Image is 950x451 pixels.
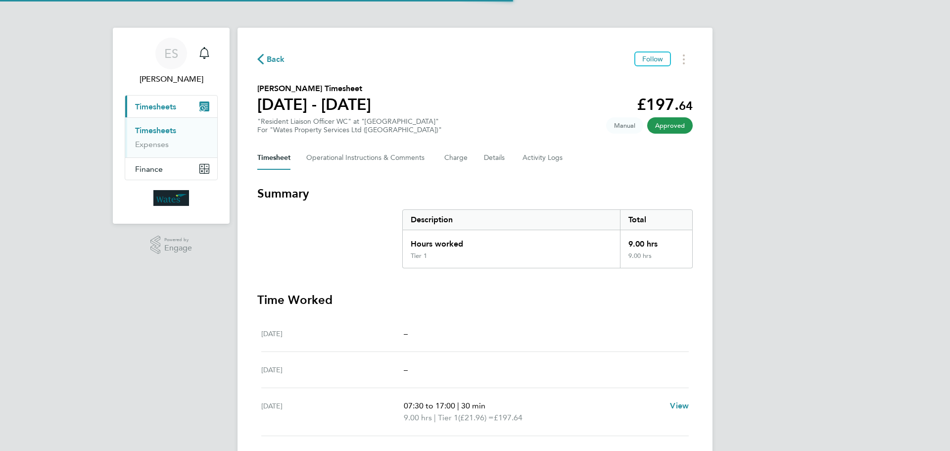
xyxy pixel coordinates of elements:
div: Total [620,210,692,230]
button: Follow [634,51,671,66]
span: Finance [135,164,163,174]
span: Emily Summerfield [125,73,218,85]
span: This timesheet was manually created. [606,117,643,134]
div: Timesheets [125,117,217,157]
span: Powered by [164,236,192,244]
a: ES[PERSON_NAME] [125,38,218,85]
button: Operational Instructions & Comments [306,146,428,170]
span: View [670,401,689,410]
div: Tier 1 [411,252,427,260]
button: Charge [444,146,468,170]
span: | [434,413,436,422]
span: Engage [164,244,192,252]
span: 9.00 hrs [404,413,432,422]
span: Timesheets [135,102,176,111]
span: (£21.96) = [458,413,494,422]
h3: Time Worked [257,292,693,308]
a: Powered byEngage [150,236,192,254]
span: | [457,401,459,410]
span: Back [267,53,285,65]
span: – [404,329,408,338]
div: For "Wates Property Services Ltd ([GEOGRAPHIC_DATA])" [257,126,442,134]
span: 30 min [461,401,485,410]
button: Timesheet [257,146,290,170]
button: Activity Logs [522,146,564,170]
button: Details [484,146,507,170]
img: wates-logo-retina.png [153,190,189,206]
span: ES [164,47,178,60]
a: Expenses [135,140,169,149]
span: £197.64 [494,413,522,422]
div: Hours worked [403,230,620,252]
button: Finance [125,158,217,180]
div: 9.00 hrs [620,230,692,252]
a: View [670,400,689,412]
nav: Main navigation [113,28,230,224]
h1: [DATE] - [DATE] [257,95,371,114]
span: 07:30 to 17:00 [404,401,455,410]
h3: Summary [257,186,693,201]
h2: [PERSON_NAME] Timesheet [257,83,371,95]
button: Timesheets [125,96,217,117]
a: Go to home page [125,190,218,206]
app-decimal: £197. [637,95,693,114]
div: "Resident Liaison Officer WC" at "[GEOGRAPHIC_DATA]" [257,117,442,134]
span: Tier 1 [438,412,458,424]
div: [DATE] [261,364,404,376]
div: [DATE] [261,328,404,340]
span: Follow [642,54,663,63]
div: Summary [402,209,693,268]
button: Timesheets Menu [675,51,693,67]
a: Timesheets [135,126,176,135]
div: 9.00 hrs [620,252,692,268]
div: [DATE] [261,400,404,424]
button: Back [257,53,285,65]
span: 64 [679,99,693,113]
span: – [404,365,408,374]
span: This timesheet has been approved. [647,117,693,134]
div: Description [403,210,620,230]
